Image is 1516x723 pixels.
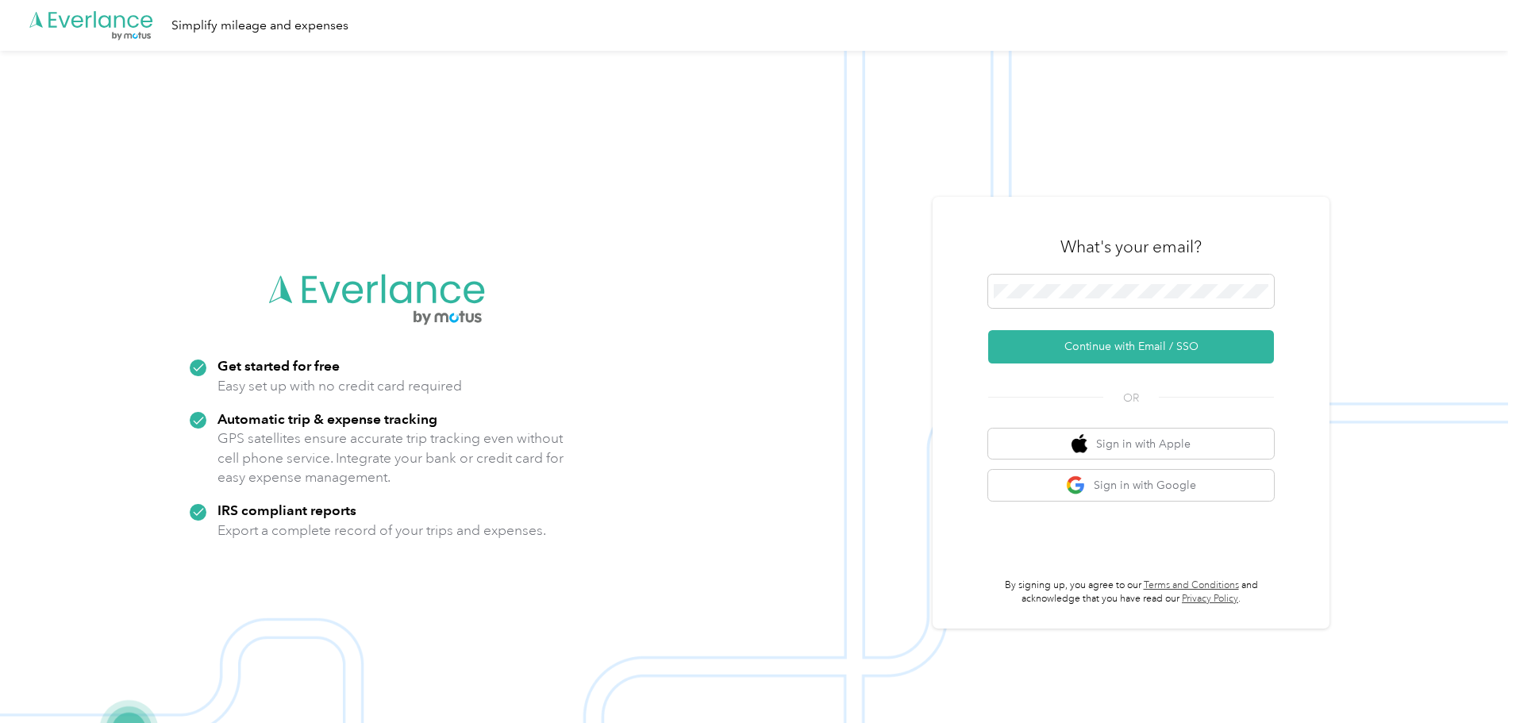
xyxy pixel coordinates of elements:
[1066,475,1086,495] img: google logo
[1144,579,1239,591] a: Terms and Conditions
[217,502,356,518] strong: IRS compliant reports
[988,470,1274,501] button: google logoSign in with Google
[217,410,437,427] strong: Automatic trip & expense tracking
[171,16,348,36] div: Simplify mileage and expenses
[1182,593,1238,605] a: Privacy Policy
[988,579,1274,606] p: By signing up, you agree to our and acknowledge that you have read our .
[1060,236,1202,258] h3: What's your email?
[988,429,1274,460] button: apple logoSign in with Apple
[217,521,546,540] p: Export a complete record of your trips and expenses.
[988,330,1274,363] button: Continue with Email / SSO
[1072,434,1087,454] img: apple logo
[1103,390,1159,406] span: OR
[217,429,564,487] p: GPS satellites ensure accurate trip tracking even without cell phone service. Integrate your bank...
[217,376,462,396] p: Easy set up with no credit card required
[217,357,340,374] strong: Get started for free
